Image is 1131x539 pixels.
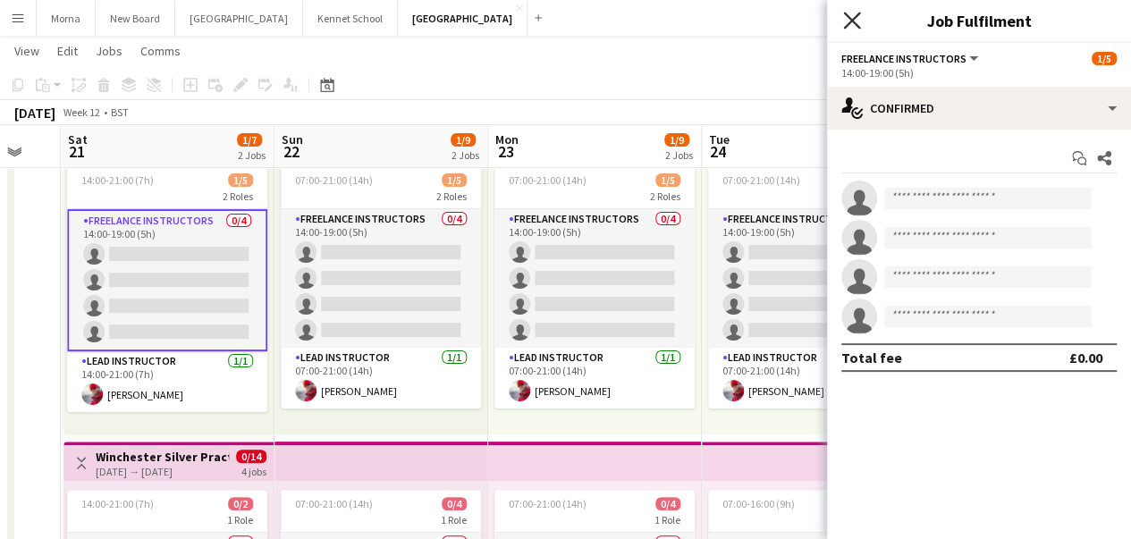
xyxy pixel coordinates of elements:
[664,133,689,147] span: 1/9
[279,141,303,162] span: 22
[89,39,130,63] a: Jobs
[281,166,481,408] app-job-card: 07:00-21:00 (14h)1/52 RolesFreelance Instructors0/414:00-19:00 (5h) Lead Instructor1/107:00-21:00...
[436,189,467,203] span: 2 Roles
[495,131,519,147] span: Mon
[236,450,266,463] span: 0/14
[96,465,229,478] div: [DATE] → [DATE]
[494,348,695,408] app-card-role: Lead Instructor1/107:00-21:00 (14h)[PERSON_NAME]
[67,209,267,351] app-card-role: Freelance Instructors0/414:00-19:00 (5h)
[841,66,1117,80] div: 14:00-19:00 (5h)
[227,513,253,526] span: 1 Role
[398,1,528,36] button: [GEOGRAPHIC_DATA]
[281,348,481,408] app-card-role: Lead Instructor1/107:00-21:00 (14h)[PERSON_NAME]
[111,105,129,119] div: BST
[1092,52,1117,65] span: 1/5
[223,189,253,203] span: 2 Roles
[841,52,981,65] button: Freelance Instructors
[708,166,908,408] app-job-card: 07:00-21:00 (14h)1/52 RolesFreelance Instructors0/414:00-19:00 (5h) Lead Instructor1/107:00-21:00...
[494,166,695,408] app-job-card: 07:00-21:00 (14h)1/52 RolesFreelance Instructors0/414:00-19:00 (5h) Lead Instructor1/107:00-21:00...
[96,43,122,59] span: Jobs
[722,173,800,187] span: 07:00-21:00 (14h)
[303,1,398,36] button: Kennet School
[7,39,46,63] a: View
[140,43,181,59] span: Comms
[281,209,481,348] app-card-role: Freelance Instructors0/414:00-19:00 (5h)
[442,173,467,187] span: 1/5
[65,141,88,162] span: 21
[452,148,479,162] div: 2 Jobs
[37,1,96,36] button: Morna
[841,349,902,366] div: Total fee
[238,148,266,162] div: 2 Jobs
[295,173,373,187] span: 07:00-21:00 (14h)
[708,348,908,408] app-card-role: Lead Instructor1/107:00-21:00 (14h)[PERSON_NAME]
[96,1,175,36] button: New Board
[67,166,267,412] app-job-card: 14:00-21:00 (7h)1/52 RolesFreelance Instructors0/414:00-19:00 (5h) Lead Instructor1/114:00-21:00 ...
[706,141,730,162] span: 24
[81,173,154,187] span: 14:00-21:00 (7h)
[493,141,519,162] span: 23
[228,173,253,187] span: 1/5
[827,9,1131,32] h3: Job Fulfilment
[841,52,966,65] span: Freelance Instructors
[241,463,266,478] div: 4 jobs
[59,105,104,119] span: Week 12
[654,513,680,526] span: 1 Role
[68,131,88,147] span: Sat
[57,43,78,59] span: Edit
[827,87,1131,130] div: Confirmed
[708,209,908,348] app-card-role: Freelance Instructors0/414:00-19:00 (5h)
[494,209,695,348] app-card-role: Freelance Instructors0/414:00-19:00 (5h)
[451,133,476,147] span: 1/9
[81,497,154,510] span: 14:00-21:00 (7h)
[441,513,467,526] span: 1 Role
[665,148,693,162] div: 2 Jobs
[650,189,680,203] span: 2 Roles
[722,497,795,510] span: 07:00-16:00 (9h)
[442,497,467,510] span: 0/4
[655,173,680,187] span: 1/5
[295,497,373,510] span: 07:00-21:00 (14h)
[133,39,188,63] a: Comms
[96,449,229,465] h3: Winchester Silver Practice
[67,351,267,412] app-card-role: Lead Instructor1/114:00-21:00 (7h)[PERSON_NAME]
[50,39,85,63] a: Edit
[709,131,730,147] span: Tue
[14,104,55,122] div: [DATE]
[237,133,262,147] span: 1/7
[1069,349,1102,366] div: £0.00
[175,1,303,36] button: [GEOGRAPHIC_DATA]
[509,497,587,510] span: 07:00-21:00 (14h)
[228,497,253,510] span: 0/2
[282,131,303,147] span: Sun
[509,173,587,187] span: 07:00-21:00 (14h)
[14,43,39,59] span: View
[655,497,680,510] span: 0/4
